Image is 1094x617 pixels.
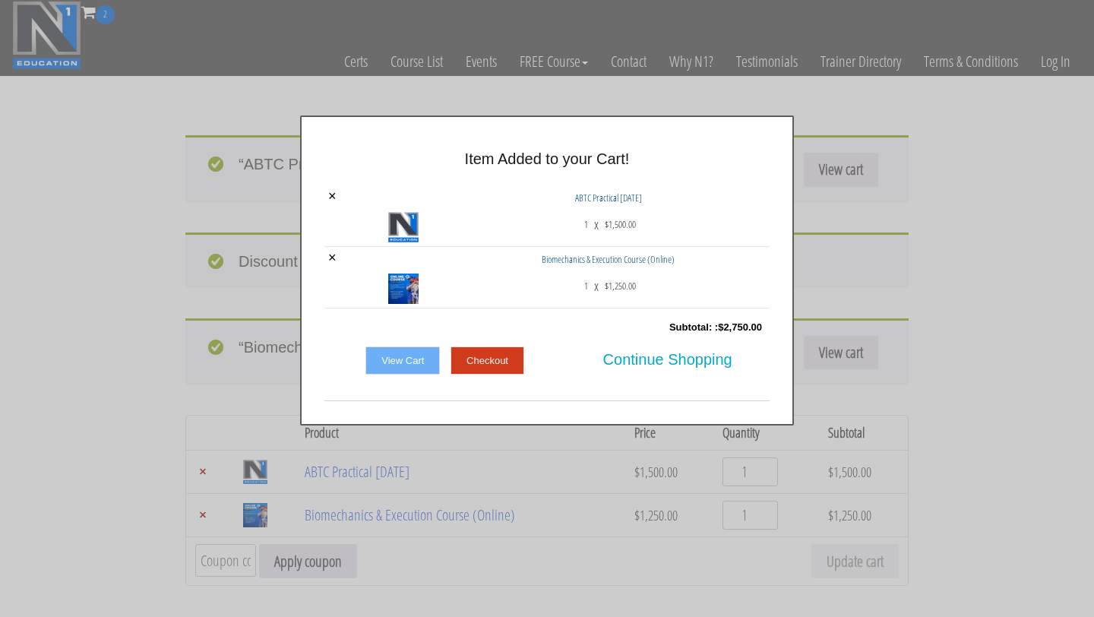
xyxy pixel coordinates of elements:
a: Checkout [451,346,524,375]
span: $ [718,321,723,333]
span: $ [605,217,609,231]
p: x [594,274,599,298]
bdi: 1,500.00 [605,217,636,231]
a: View Cart [365,346,440,375]
img: Biomechanics & Execution Course (Online) [388,274,419,304]
div: Subtotal: : [324,312,770,343]
span: 1 [584,212,588,236]
a: × [328,189,337,203]
bdi: 1,250.00 [605,279,636,293]
span: 1 [584,274,588,298]
span: Item Added to your Cart! [465,150,630,167]
span: $ [605,279,609,293]
p: x [594,212,599,236]
a: Biomechanics & Execution Course (Online) [542,252,675,266]
img: ABTC Practical Jan 2026 [388,212,419,242]
bdi: 2,750.00 [718,321,762,333]
a: × [328,251,337,264]
a: ABTC Practical [DATE] [575,191,642,204]
span: Continue Shopping [603,343,732,375]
